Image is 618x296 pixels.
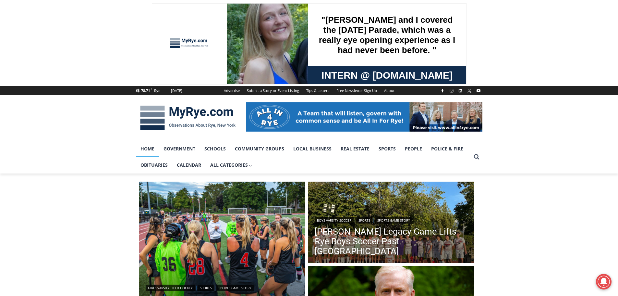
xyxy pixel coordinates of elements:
[471,151,482,163] button: View Search Form
[216,285,254,291] a: Sports Game Story
[136,141,471,174] nav: Primary Navigation
[68,19,94,53] div: Birds of Prey: Falcon and hawk demos
[136,141,159,157] a: Home
[381,86,398,95] a: About
[0,65,97,81] a: [PERSON_NAME] Read Sanctuary Fall Fest: [DATE]
[356,217,372,224] a: Sports
[230,141,289,157] a: Community Groups
[374,141,400,157] a: Sports
[448,87,455,95] a: Instagram
[76,55,79,61] div: 6
[315,216,468,224] div: | |
[475,87,482,95] a: YouTube
[151,87,152,91] span: F
[220,86,398,95] nav: Secondary Navigation
[136,101,240,135] img: MyRye.com
[315,227,468,256] a: [PERSON_NAME] Legacy Game Lifts Rye Boys Soccer Past [GEOGRAPHIC_DATA]
[200,141,230,157] a: Schools
[308,182,474,265] a: Read More Felix Wismer’s Legacy Game Lifts Rye Boys Soccer Past Pleasantville
[303,86,333,95] a: Tips & Letters
[164,0,307,63] div: "[PERSON_NAME] and I covered the [DATE] Parade, which was a really eye opening experience as I ha...
[141,88,150,93] span: 78.71
[5,65,86,80] h4: [PERSON_NAME] Read Sanctuary Fall Fest: [DATE]
[156,63,314,81] a: Intern @ [DOMAIN_NAME]
[171,88,182,94] div: [DATE]
[333,86,381,95] a: Free Newsletter Sign Up
[336,141,374,157] a: Real Estate
[146,285,195,291] a: Girls Varsity Field Hockey
[315,217,354,224] a: Boys Varsity Soccer
[170,65,301,79] span: Intern @ [DOMAIN_NAME]
[246,102,482,132] img: All in for Rye
[289,141,336,157] a: Local Business
[198,285,214,291] a: Sports
[427,141,468,157] a: Police & Fire
[136,157,172,173] a: Obituaries
[466,87,473,95] a: X
[375,217,412,224] a: Sports Game Story
[206,157,257,173] button: Child menu of All Categories
[220,86,243,95] a: Advertise
[439,87,446,95] a: Facebook
[154,88,160,94] div: Rye
[456,87,464,95] a: Linkedin
[308,182,474,265] img: (PHOTO: The Rye Boys Soccer team from October 4, 2025, against Pleasantville. Credit: Daniela Arr...
[146,283,299,291] div: | |
[159,141,200,157] a: Government
[172,157,206,173] a: Calendar
[68,55,71,61] div: 2
[243,86,303,95] a: Submit a Story or Event Listing
[73,55,74,61] div: /
[400,141,427,157] a: People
